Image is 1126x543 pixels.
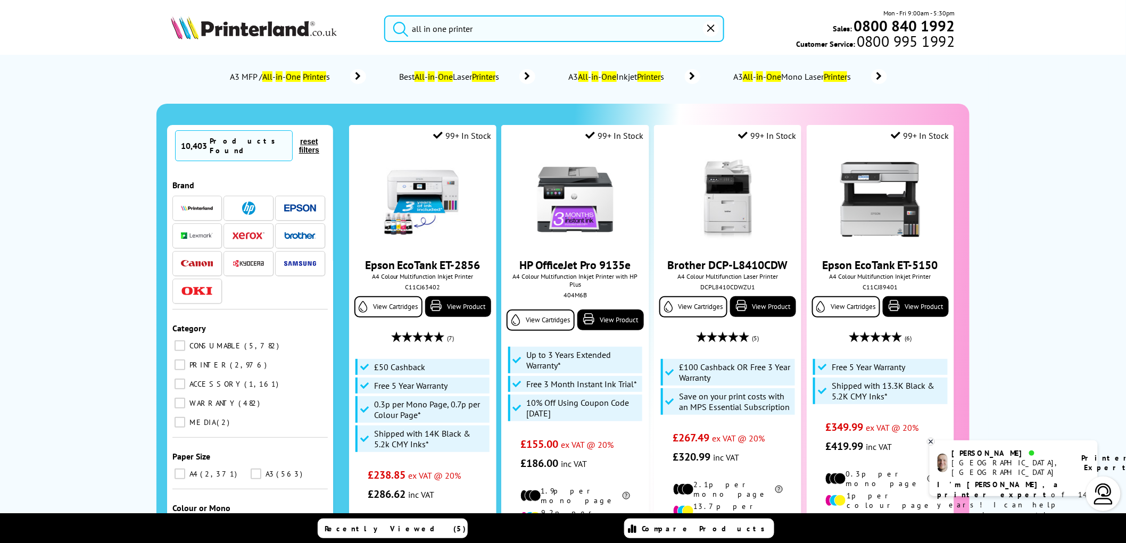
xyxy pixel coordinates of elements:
[171,16,370,41] a: Printerland Logo
[713,433,765,444] span: ex VAT @ 20%
[374,362,425,372] span: £50 Cashback
[175,340,185,351] input: CONSUMABLE 5,782
[825,469,935,488] li: 0.3p per mono page
[181,287,213,296] img: OKI
[293,137,325,155] button: reset filters
[527,349,640,371] span: Up to 3 Years Extended Warranty*
[175,379,185,389] input: ACCESSORY 1,161
[244,341,281,350] span: 5,782
[428,71,435,82] mark: in
[175,398,185,408] input: WARRANTY 482
[181,232,213,239] img: Lexmark
[238,398,262,408] span: 482
[673,502,783,521] li: 13.7p per colour page
[832,362,905,372] span: Free 5 Year Warranty
[855,36,955,46] span: 0800 995 1992
[659,272,796,280] span: A4 Colour Multifunction Laser Printer
[527,397,640,419] span: 10% Off Using Coupon Code [DATE]
[233,232,264,239] img: Xerox
[374,399,487,420] span: 0.3p per Mono Page, 0.7p per Colour Page*
[181,260,213,267] img: Canon
[187,398,237,408] span: WARRANTY
[303,71,326,82] mark: Printer
[368,487,405,501] span: £286.62
[398,69,535,84] a: BestAll-in-OneLaserPrinters
[365,257,481,272] a: Epson EcoTank ET-2856
[383,160,462,239] img: epson-et-2856-ink-included-usp-small.jpg
[662,283,793,291] div: DCPL8410CDWZU1
[938,480,1090,530] p: of 14 years! I can help you choose the right product
[642,524,771,533] span: Compare Products
[263,469,275,479] span: A3
[187,341,243,350] span: CONSUMABLE
[756,71,763,82] mark: in
[276,469,305,479] span: 563
[592,71,599,82] mark: in
[815,283,946,291] div: C11CJ89401
[242,202,255,215] img: HP
[408,470,461,481] span: ex VAT @ 20%
[172,323,206,333] span: Category
[286,71,301,82] mark: One
[567,69,700,84] a: A3All-in-OneInkjetPrinters
[884,8,955,18] span: Mon - Fri 9:00am - 5:30pm
[732,69,887,84] a: A3All-in-OneMono LaserPrinters
[374,380,448,391] span: Free 5 Year Warranty
[578,71,589,82] mark: All
[567,71,669,82] span: A3 - - Inkjet s
[276,71,283,82] mark: in
[230,360,269,370] span: 2,976
[796,36,955,49] span: Customer Service:
[415,71,425,82] mark: All
[284,232,316,239] img: Brother
[175,360,185,370] input: PRINTER 2,976
[172,180,194,190] span: Brand
[637,71,661,82] mark: Printer
[509,291,641,299] div: 404M6B
[398,71,504,82] span: Best - - Laser s
[766,71,781,82] mark: One
[825,491,935,510] li: 1p per colour page
[507,310,575,331] a: View Cartridges
[175,417,185,428] input: MEDIA 2
[229,71,335,82] span: A3 MFP / - - s
[520,486,630,505] li: 1.9p per mono page
[586,130,644,141] div: 99+ In Stock
[433,130,491,141] div: 99+ In Stock
[357,283,489,291] div: C11CJ63402
[602,71,617,82] mark: One
[507,272,643,288] span: A4 Colour Multifunction Inkjet Printer with HP Plus
[175,469,185,479] input: A4 2,371
[217,417,232,427] span: 2
[187,379,243,389] span: ACCESSORY
[187,360,229,370] span: PRINTER
[832,380,945,402] span: Shipped with 13.3K Black & 5.2K CMY Inks*
[714,452,740,463] span: inc VAT
[673,450,711,464] span: £320.99
[325,524,466,533] span: Recently Viewed (5)
[854,16,955,36] b: 0800 840 1992
[866,441,892,452] span: inc VAT
[520,437,558,451] span: £155.00
[812,272,949,280] span: A4 Colour Multifunction Inkjet Printer
[171,16,337,39] img: Printerland Logo
[659,296,727,318] a: View Cartridges
[187,469,199,479] span: A4
[688,160,768,239] img: DCP-L8410CDW-FRONT-small.jpg
[668,257,788,272] a: Brother DCP-L8410CDW
[233,260,264,268] img: Kyocera
[229,69,366,84] a: A3 MFP /All-in-One Printers
[952,458,1069,477] div: [GEOGRAPHIC_DATA], [GEOGRAPHIC_DATA]
[938,454,948,472] img: ashley-livechat.png
[284,261,316,266] img: Samsung
[891,130,949,141] div: 99+ In Stock
[840,160,920,239] img: Epson-ET-5150-Front-Main-Small.jpg
[181,140,207,151] span: 10,403
[374,428,487,449] span: Shipped with 14K Black & 5.2k CMY Inks*
[251,469,261,479] input: A3 563
[680,362,792,383] span: £100 Cashback OR Free 3 Year Warranty
[318,519,468,538] a: Recently Viewed (5)
[172,503,230,513] span: Colour or Mono
[732,71,855,82] span: A3 - - Mono Laser s
[823,257,938,272] a: Epson EcoTank ET-5150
